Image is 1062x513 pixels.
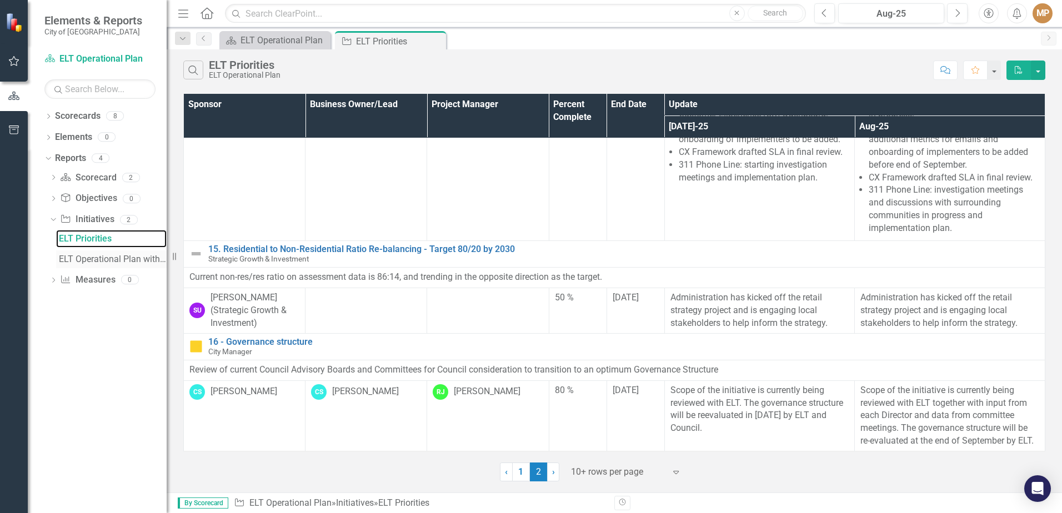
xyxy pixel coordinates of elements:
div: ELT Operational Plan with Annual Updates [59,254,167,264]
a: 1 [512,462,530,481]
div: ELT Priorities [378,497,429,508]
div: ELT Operational Plan [241,33,328,47]
li: 311 Phone Line: investigation meetings and discussions with surrounding communities in progress a... [869,184,1039,234]
a: Reports [55,152,86,165]
a: 15. Residential to Non-Residential Ratio Re-balancing - Target 80/20 by 2030 [208,244,1039,254]
a: 16 - Governance structure [208,337,1039,347]
li: 311 Phone Line: starting investigation meetings and implementation plan. [679,159,849,184]
a: ELT Operational Plan [44,53,156,66]
a: Initiatives [60,213,114,226]
div: ELT Operational Plan [209,71,280,79]
div: SU [189,303,205,318]
div: 0 [121,275,139,285]
div: [PERSON_NAME] [332,385,399,398]
div: 4 [92,153,109,163]
span: ‹ [505,466,508,477]
div: 2 [122,173,140,182]
div: 80 % [555,384,601,397]
span: › [552,466,555,477]
div: 8 [106,112,124,121]
span: 2 [530,462,548,481]
button: MP [1033,3,1053,23]
li: CX Framework drafted SLA in final review. [679,146,849,159]
img: ClearPoint Strategy [6,13,25,32]
button: Search [748,6,803,21]
a: ELT Operational Plan with Annual Updates [56,250,167,268]
a: Objectives [60,192,117,205]
div: 0 [123,194,141,203]
div: [PERSON_NAME] [211,385,277,398]
span: Review of current Council Advisory Boards and Committees for Council consideration to transition ... [189,364,718,375]
input: Search ClearPoint... [225,4,806,23]
span: [DATE] [613,385,639,395]
div: ELT Priorities [59,234,167,244]
a: Elements [55,131,92,144]
span: Elements & Reports [44,14,142,27]
a: ELT Operational Plan [249,497,332,508]
span: [DATE] [613,292,639,303]
li: Customer Experience (CX) Dashboard: additional metrics for emails and onboarding of implementers ... [869,120,1039,171]
p: Administration has kicked off the retail strategy project and is engaging local stakeholders to h... [860,291,1039,330]
div: [PERSON_NAME] (Strategic Growth & Investment) [211,291,299,330]
div: Aug-25 [842,7,940,21]
img: Not Defined [189,247,203,260]
a: Initiatives [336,497,374,508]
a: Scorecard [60,172,116,184]
a: ELT Priorities [56,230,167,248]
button: Aug-25 [838,3,944,23]
span: Current non-res/res ratio on assessment data is 86:14, and trending in the opposite direction as ... [189,271,602,282]
span: Strategic Growth & Investment [208,254,309,263]
small: City of [GEOGRAPHIC_DATA] [44,27,142,36]
span: Search [763,8,787,17]
div: CS [311,384,327,400]
p: Administration has kicked off the retail strategy project and is engaging local stakeholders to h... [670,291,849,330]
div: [PERSON_NAME] [454,385,520,398]
div: 2 [120,215,138,224]
div: 50 % [555,291,601,304]
div: RJ [433,384,448,400]
span: Scope of the initiative is currently being reviewed with ELT together with input from each Direct... [860,385,1034,446]
a: Measures [60,274,115,286]
span: City Manager [208,347,252,356]
div: » » [234,497,606,510]
span: By Scorecard [178,497,228,509]
div: ELT Priorities [209,59,280,71]
img: Caution [189,340,203,353]
div: Open Intercom Messenger [1024,475,1051,502]
div: CS [189,384,205,400]
li: CX Framework drafted SLA in final review. [869,172,1039,184]
input: Search Below... [44,79,156,99]
div: 0 [98,133,116,142]
p: Scope of the initiative is currently being reviewed with ELT. The governance structure will be re... [670,384,849,435]
div: ELT Priorities [356,34,443,48]
a: Scorecards [55,110,101,123]
a: ELT Operational Plan [222,33,328,47]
